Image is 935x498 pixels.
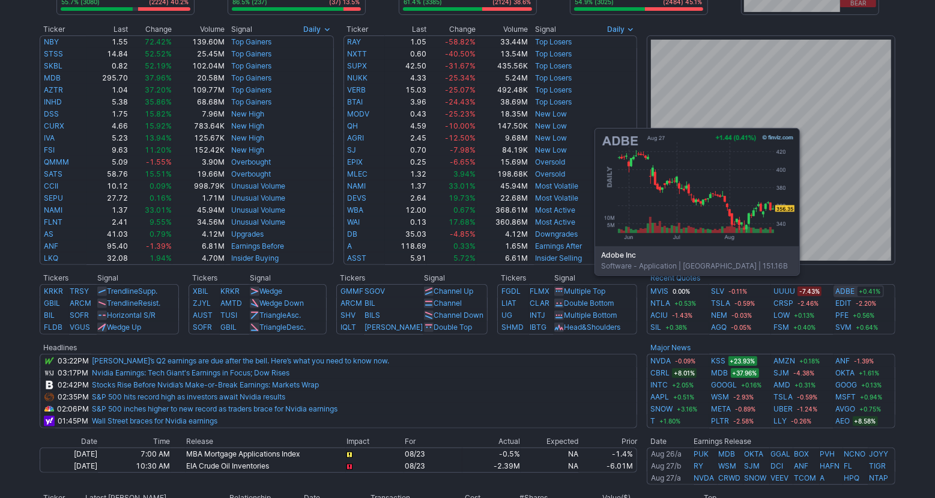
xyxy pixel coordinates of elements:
td: 0.25 [385,156,427,168]
td: 33.44M [476,35,528,48]
a: GBIL [220,323,237,332]
a: GOOG [836,379,858,391]
td: 15.03 [385,84,427,96]
a: Most Volatile [535,193,578,202]
a: NTAP [869,473,888,482]
a: MSFT [836,391,856,403]
a: SIL [650,321,661,333]
a: PLTR [712,415,730,427]
a: SKBL [44,61,62,70]
td: 1.05 [385,35,427,48]
span: -25.07% [445,85,476,94]
a: VERB [348,85,366,94]
a: MDB [712,367,728,379]
a: TrendlineResist. [107,299,160,308]
span: Desc. [286,323,306,332]
td: 5.23 [86,132,129,144]
span: -31.67% [445,61,476,70]
a: JOYY [869,449,888,458]
a: Top Gainers [231,49,271,58]
a: LLY [773,415,787,427]
a: Top Losers [535,61,572,70]
span: 15.51% [145,169,172,178]
a: TCOM [794,473,816,482]
td: 5.24M [476,72,528,84]
a: SGOV [365,287,385,296]
a: Most Active [535,205,575,214]
th: Volume [172,23,225,35]
span: 37.20% [145,85,172,94]
span: 37.96% [145,73,172,82]
a: Aug 27/b [651,461,681,470]
a: PVH [820,449,835,458]
th: Ticker [343,23,386,35]
a: TSLA [712,297,731,309]
a: Wedge Down [259,299,304,308]
a: CBRL [650,367,670,379]
a: Top Gainers [231,73,271,82]
a: NCNO [844,449,865,458]
td: 435.56K [476,60,528,72]
a: UBER [773,403,793,415]
a: SOFR [70,311,89,320]
a: AZTR [44,85,63,94]
a: Top Gainers [231,61,271,70]
td: 38.69M [476,96,528,108]
a: Earnings After [535,241,582,251]
a: T [650,415,655,427]
a: Unusual Volume [231,181,285,190]
a: META [712,403,731,415]
a: AVGO [836,403,856,415]
a: TriangleAsc. [259,311,301,320]
a: ANF [44,241,58,251]
td: 2.45 [385,132,427,144]
span: 15.92% [145,121,172,130]
a: TIGR [869,461,886,470]
span: -58.82% [445,37,476,46]
button: Signals interval [301,23,334,35]
a: NEM [712,309,728,321]
a: SHV [340,311,356,320]
th: Last [86,23,129,35]
a: Channel Up [434,287,473,296]
a: Oversold [535,169,565,178]
a: Multiple Top [564,287,605,296]
a: NVDA [650,355,671,367]
a: TUSI [220,311,237,320]
a: Wedge [259,287,282,296]
a: BILS [365,311,380,320]
a: FSI [44,145,55,154]
td: 0.70 [385,144,427,156]
a: DCI [770,461,783,470]
span: -10.00% [445,121,476,130]
span: -1.55% [146,157,172,166]
a: Stocks Rise Before Nvidia’s Make-or-Break Earnings: Markets Wrap [92,380,319,389]
a: QH [348,121,359,130]
a: Wedge Up [107,323,141,332]
a: DEVS [348,193,367,202]
a: AGRI [348,133,365,142]
a: FSM [773,321,789,333]
a: FGDL [501,287,521,296]
td: 19.66M [172,168,225,180]
a: SVM [836,321,852,333]
a: Insider Buying [231,254,279,263]
th: Volume [476,23,528,35]
td: 1.55 [86,35,129,48]
a: Most Volatile [535,181,578,190]
span: Signal [535,25,556,34]
span: 52.52% [145,49,172,58]
b: Recent Quotes [650,273,700,282]
a: Top Gainers [231,97,271,106]
a: Horizontal S/R [107,311,156,320]
a: IVA [44,133,55,142]
a: DB [348,229,358,238]
span: Asc. [286,311,301,320]
td: 13.54M [476,48,528,60]
a: New Low [535,133,567,142]
a: Most Active [535,217,575,226]
a: WBA [348,205,364,214]
img: chart.ashx [600,133,794,241]
td: 7.96M [172,108,225,120]
span: -7.98% [450,145,476,154]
